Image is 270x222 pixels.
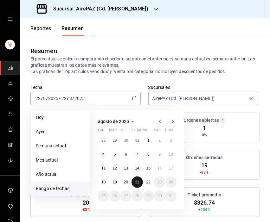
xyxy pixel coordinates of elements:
label: Fecha [30,85,141,90]
abbr: 9 de agosto de 2025 [158,152,161,157]
abbr: 15 de agosto de 2025 [146,166,151,170]
abbr: 31 de agosto de 2025 [169,194,173,198]
abbr: 11 de agosto de 2025 [101,166,106,170]
abbr: martes [109,128,117,135]
abbr: 6 de agosto de 2025 [125,152,127,157]
label: Sucursales [148,85,259,90]
h3: Órdenes cerradas [186,154,222,161]
button: 22 de agosto de 2025 [143,176,154,188]
span: Rango de fechas [36,185,85,192]
button: 7 de agosto de 2025 [132,149,143,160]
button: 10 de agosto de 2025 [165,149,177,160]
span: agosto de 2025 [98,119,129,124]
button: 6 de agosto de 2025 [120,149,132,160]
abbr: 21 de agosto de 2025 [135,180,139,184]
span: Ayer [36,128,85,135]
h3: Sucursal: AirePAZ (Cd. [PERSON_NAME]) [48,5,148,13]
abbr: jueves [132,128,169,135]
abbr: 19 de agosto de 2025 [113,180,117,184]
abbr: 16 de agosto de 2025 [157,166,162,170]
abbr: 20 de agosto de 2025 [124,180,128,184]
button: Reportes [30,25,51,36]
abbr: sábado [154,128,161,135]
input: -- [69,96,72,101]
button: 30 de agosto de 2025 [154,190,165,202]
span: $326.74 [194,198,215,207]
abbr: 30 de agosto de 2025 [157,194,162,198]
button: 29 de julio de 2025 [109,135,120,146]
abbr: 27 de agosto de 2025 [124,194,128,198]
abbr: 3 de agosto de 2025 [170,138,172,143]
span: Semana actual [36,143,85,149]
abbr: 26 de agosto de 2025 [113,194,117,198]
button: Resumen [61,25,84,36]
button: 24 de agosto de 2025 [165,176,177,188]
abbr: 24 de agosto de 2025 [169,180,173,184]
h3: Ticket promedio [188,192,221,198]
abbr: 14 de agosto de 2025 [135,166,139,170]
abbr: 5 de agosto de 2025 [114,152,116,157]
button: 5 de agosto de 2025 [109,149,120,160]
button: 31 de julio de 2025 [132,135,143,146]
button: 8 de agosto de 2025 [143,149,154,160]
input: -- [61,96,67,101]
button: 1 de agosto de 2025 [143,135,154,146]
abbr: 13 de agosto de 2025 [124,166,128,170]
button: 25 de agosto de 2025 [98,190,109,202]
abbr: 2 de agosto de 2025 [158,138,161,143]
abbr: 18 de agosto de 2025 [101,180,106,184]
abbr: lunes [98,128,105,135]
span: / [67,96,69,101]
abbr: 28 de agosto de 2025 [135,194,139,198]
button: 18 de agosto de 2025 [98,176,109,188]
button: 29 de agosto de 2025 [143,190,154,202]
abbr: 7 de agosto de 2025 [136,152,138,157]
abbr: 1 de agosto de 2025 [147,138,150,143]
button: 11 de agosto de 2025 [98,163,109,174]
div: Resumen [30,46,57,56]
span: 19 [201,161,208,170]
abbr: 29 de agosto de 2025 [146,194,151,198]
abbr: viernes [143,128,148,135]
abbr: 4 de agosto de 2025 [102,152,105,157]
abbr: miércoles [120,128,126,135]
button: 23 de agosto de 2025 [154,176,165,188]
button: 28 de julio de 2025 [98,135,109,146]
button: open drawer [8,16,13,22]
span: 20 [83,198,89,207]
p: El porcentaje se calcula comparando el período actual con el anterior, ej. semana actual vs. sema... [30,56,260,75]
input: ---- [74,96,85,101]
abbr: 23 de agosto de 2025 [157,180,162,184]
abbr: domingo [165,128,173,135]
abbr: 17 de agosto de 2025 [169,166,173,170]
span: Año actual [36,171,85,178]
span: / [46,96,48,101]
span: / [72,96,74,101]
button: 4 de agosto de 2025 [98,149,109,160]
abbr: 30 de julio de 2025 [124,138,128,143]
button: 9 de agosto de 2025 [154,149,165,160]
input: -- [43,96,46,101]
input: -- [35,96,41,101]
abbr: 8 de agosto de 2025 [147,152,150,157]
span: -83% [81,207,90,213]
button: agosto de 2025 [98,118,137,125]
button: 27 de agosto de 2025 [120,190,132,202]
abbr: 22 de agosto de 2025 [146,180,151,184]
span: Mes actual [36,157,85,163]
button: 14 de agosto de 2025 [132,163,143,174]
button: 21 de agosto de 2025 [132,176,143,188]
span: -83% [200,170,209,175]
span: / [41,96,43,101]
button: 26 de agosto de 2025 [109,190,120,202]
button: 3 de agosto de 2025 [165,135,177,146]
button: 31 de agosto de 2025 [165,190,177,202]
abbr: 28 de julio de 2025 [101,138,106,143]
span: 0% [202,132,207,138]
span: +104% [198,207,210,213]
button: 30 de julio de 2025 [120,135,132,146]
button: 17 de agosto de 2025 [165,163,177,174]
button: 13 de agosto de 2025 [120,163,132,174]
button: 15 de agosto de 2025 [143,163,154,174]
button: 2 de agosto de 2025 [154,135,165,146]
